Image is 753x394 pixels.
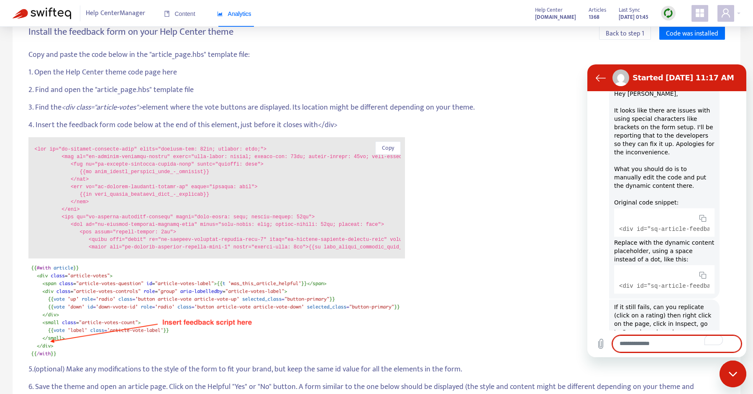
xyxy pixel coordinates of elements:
[382,143,394,153] span: Copy
[217,10,251,17] span: Analytics
[375,141,401,155] button: Copy
[535,12,576,22] a: [DOMAIN_NAME]
[666,28,718,39] span: Code was installed
[164,10,195,17] span: Content
[28,26,233,38] h4: Install the feedback form on your Help Center theme
[28,102,725,113] p: 3. Find the element where the vote buttons are displayed. Its location might be different dependi...
[659,26,725,40] button: Code was installed
[13,8,71,19] img: Swifteq
[589,13,599,22] strong: 1368
[28,364,725,375] p: 5.(optional) Make any modifications to the style of the form to fit your brand, but keep the same...
[86,5,145,21] span: Help Center Manager
[619,13,648,22] strong: [DATE] 01:45
[28,120,725,131] p: 4. Insert the feedback form code below at the end of this element, just before it closes with </div>
[695,8,705,18] span: appstore
[720,361,746,387] iframe: To enrich screen reader interactions, please activate Accessibility in Grammarly extension settings
[61,101,142,114] i: <div class="article-votes">
[589,5,606,15] span: Articles
[535,5,563,15] span: Help Center
[606,28,644,39] span: Back to step 1
[599,26,651,40] button: Back to step 1
[217,11,223,17] span: area-chart
[28,84,725,96] p: 2. Find and open the "article_page.hbs" template file
[164,11,170,17] span: book
[619,5,640,15] span: Last Sync
[28,67,725,78] p: 1. Open the Help Center theme code page here
[587,64,746,357] iframe: To enrich screen reader interactions, please activate Accessibility in Grammarly extension settings
[535,13,576,22] strong: [DOMAIN_NAME]
[663,8,674,18] img: sync.dc5367851b00ba804db3.png
[35,146,401,250] code: <lor ip="do-sitamet-consecte-adip" elits="doeiusm-tem: 82in; utlabor: etdo;"> <mag al="en-adminim...
[28,263,405,361] img: script-location
[721,8,731,18] span: user
[28,49,725,61] p: Copy and paste the code below in the "article_page.hbs" template file:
